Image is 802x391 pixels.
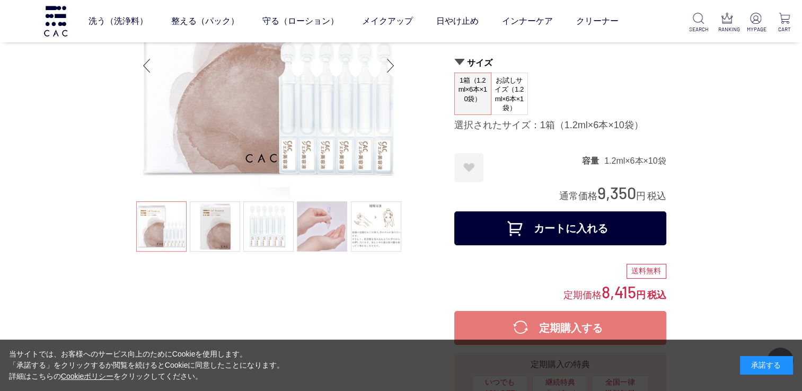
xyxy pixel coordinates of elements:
[42,6,69,36] img: logo
[689,25,708,33] p: SEARCH
[563,289,602,300] span: 定期価格
[136,45,157,87] div: Previous slide
[454,119,666,132] div: 選択されたサイズ：1箱（1.2ml×6本×10袋）
[718,13,736,33] a: RANKING
[775,13,794,33] a: CART
[436,6,478,36] a: 日やけ止め
[171,6,239,36] a: 整える（パック）
[559,191,597,201] span: 通常価格
[636,290,646,300] span: 円
[362,6,412,36] a: メイクアップ
[380,45,401,87] div: Next slide
[262,6,338,36] a: 守る（ローション）
[746,25,765,33] p: MYPAGE
[689,13,708,33] a: SEARCH
[455,73,491,106] span: 1箱（1.2ml×6本×10袋）
[454,153,483,182] a: お気に入りに登録する
[454,57,666,68] h2: サイズ
[491,73,527,115] span: お試しサイズ（1.2ml×6本×1袋）
[501,6,552,36] a: インナーケア
[9,349,285,382] div: 当サイトでは、お客様へのサービス向上のためにCookieを使用します。 「承諾する」をクリックするか閲覧を続けるとCookieに同意したことになります。 詳細はこちらの をクリックしてください。
[454,211,666,245] button: カートに入れる
[740,356,793,375] div: 承諾する
[627,264,666,279] div: 送料無料
[454,311,666,345] button: 定期購入する
[647,191,666,201] span: 税込
[602,282,636,301] span: 8,415
[582,155,604,166] dt: 容量
[88,6,147,36] a: 洗う（洗浄料）
[61,372,114,380] a: Cookieポリシー
[597,183,636,202] span: 9,350
[746,13,765,33] a: MYPAGE
[647,290,666,300] span: 税込
[604,155,666,166] dd: 1.2ml×6本×10袋
[718,25,736,33] p: RANKING
[576,6,618,36] a: クリーナー
[775,25,794,33] p: CART
[636,191,646,201] span: 円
